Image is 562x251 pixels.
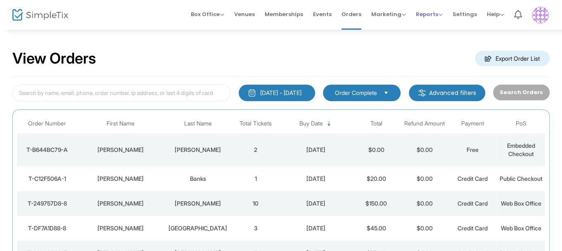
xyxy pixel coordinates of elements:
span: Embedded Checkout [507,142,535,157]
th: Total Tickets [232,114,280,133]
span: Credit Card [458,200,488,207]
td: $0.00 [352,133,401,166]
span: Web Box Office [501,200,541,207]
span: Public Checkout [500,175,543,182]
span: Help [487,10,504,18]
span: Last Name [184,120,211,127]
th: Refund Amount [401,114,449,133]
div: T-249757D8-8 [19,199,75,208]
span: Reports [416,10,443,18]
span: Buy Date [299,120,323,127]
div: Metz [166,224,230,232]
td: $0.00 [401,166,449,191]
button: Select [380,88,392,97]
td: $20.00 [352,166,401,191]
span: Orders [341,4,361,25]
span: Order Complete [335,89,377,97]
div: Faye [79,224,162,232]
span: Box Office [191,10,224,18]
span: PoS [516,120,526,127]
span: Payment [461,120,484,127]
div: T-B644BC79-A [19,146,75,154]
span: Settings [453,4,477,25]
div: Sarah [79,175,162,183]
td: 2 [232,133,280,166]
div: Barb [79,199,162,208]
td: 3 [232,216,280,241]
input: Search by name, email, phone, order number, ip address, or last 4 digits of card [12,85,230,102]
div: Schwab Armel [166,199,230,208]
td: $0.00 [401,191,449,216]
div: 8/15/2025 [282,146,350,154]
button: [DATE] - [DATE] [239,85,315,101]
span: Web Box Office [501,225,541,232]
span: Sortable [326,121,332,127]
span: Events [313,4,332,25]
span: First Name [107,120,135,127]
span: Free [467,146,479,153]
td: 1 [232,166,280,191]
div: T-C12F506A-1 [19,175,75,183]
m-button: Export Order List [475,51,550,66]
span: Venues [234,4,255,25]
th: Total [352,114,401,133]
div: 8/14/2025 [282,224,350,232]
td: 10 [232,191,280,216]
span: Credit Card [458,225,488,232]
span: Marketing [371,10,406,18]
span: Memberships [265,4,303,25]
td: $150.00 [352,191,401,216]
img: monthly [248,89,256,97]
div: 8/14/2025 [282,199,350,208]
h2: View Orders [12,50,96,68]
span: Credit Card [458,175,488,182]
td: $45.00 [352,216,401,241]
div: 8/15/2025 [282,175,350,183]
img: filter [418,89,426,97]
div: Banks [166,175,230,183]
div: Courter [166,146,230,154]
td: $0.00 [401,133,449,166]
span: Order Number [28,120,66,127]
div: [DATE] - [DATE] [260,89,301,97]
m-button: Advanced filters [409,85,485,101]
div: Barbara [79,146,162,154]
td: $0.00 [401,216,449,241]
div: T-DF7A1D88-8 [19,224,75,232]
